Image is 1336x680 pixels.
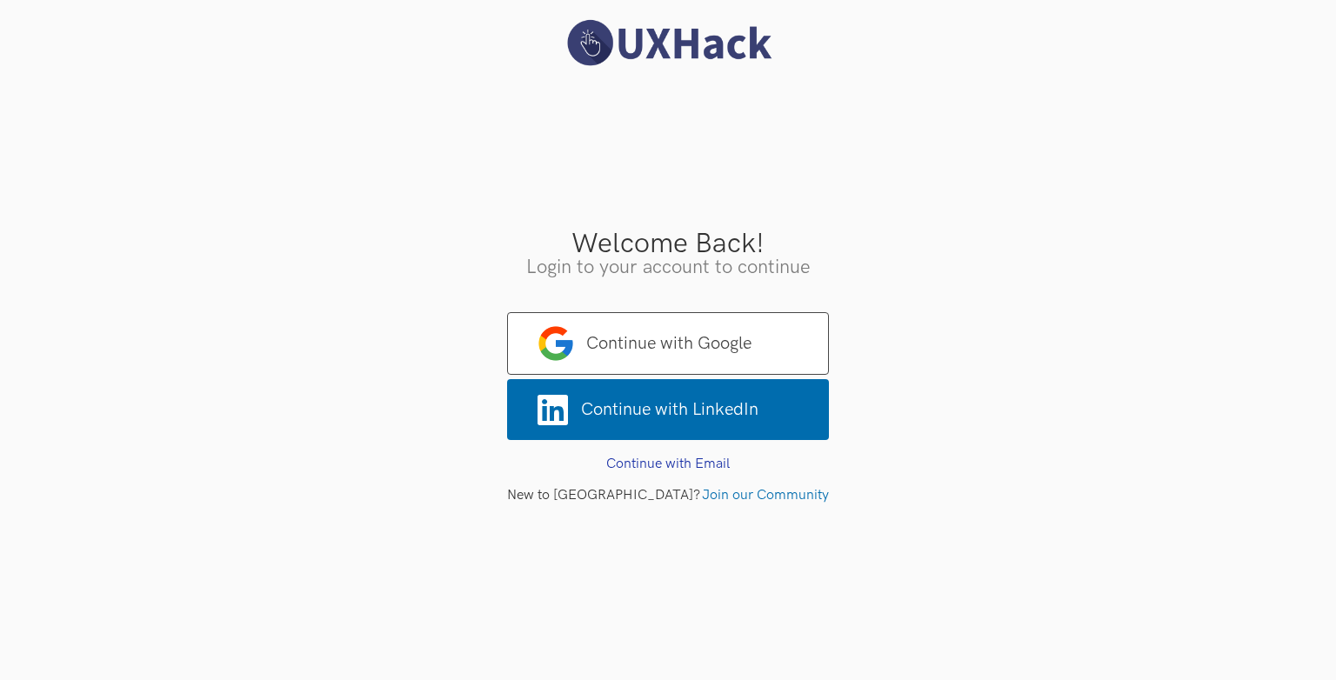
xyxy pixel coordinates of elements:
img: google-logo.png [538,326,573,361]
span: New to [GEOGRAPHIC_DATA]? [507,487,700,503]
a: Continue with LinkedIn [507,379,829,440]
a: Continue with Google [507,312,829,375]
a: Join our Community [702,487,829,503]
h3: Login to your account to continue [13,258,1323,277]
img: UXHack logo [559,17,777,69]
h3: Welcome Back! [13,230,1323,258]
a: Continue with Email [606,456,730,472]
